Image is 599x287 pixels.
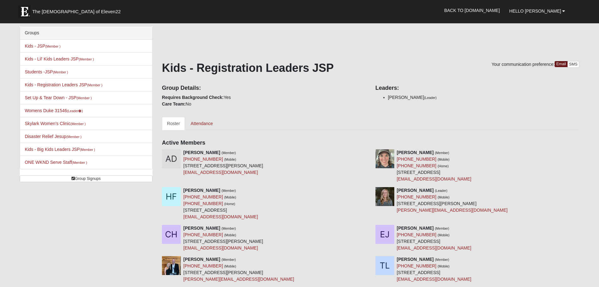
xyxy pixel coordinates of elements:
a: [EMAIL_ADDRESS][DOMAIN_NAME] [183,170,258,175]
a: Womens Duke 31546(Leader) [25,108,83,113]
a: Back to [DOMAIN_NAME] [440,3,505,18]
small: (Member ) [79,57,94,61]
strong: Care Team: [162,101,186,106]
small: (Member ) [87,83,102,87]
small: (Mobile) [438,264,450,268]
small: (Mobile) [224,264,236,268]
a: [EMAIL_ADDRESS][DOMAIN_NAME] [397,176,471,181]
h4: Active Members [162,140,579,146]
div: [STREET_ADDRESS][PERSON_NAME] [183,225,263,251]
strong: [PERSON_NAME] [183,150,220,155]
a: The [DEMOGRAPHIC_DATA] of Eleven22 [15,2,141,18]
li: [PERSON_NAME] [388,94,580,101]
img: Eleven22 logo [18,5,31,18]
small: (Member ) [72,161,87,164]
a: [PERSON_NAME][EMAIL_ADDRESS][DOMAIN_NAME] [397,208,507,213]
div: [STREET_ADDRESS] [183,187,258,220]
a: Group Signups [20,175,153,182]
a: [EMAIL_ADDRESS][DOMAIN_NAME] [183,214,258,219]
strong: [PERSON_NAME] [397,150,434,155]
div: [STREET_ADDRESS] [397,256,471,283]
small: (Member ) [70,122,86,126]
a: Kids - Lil' Kids Leaders JSP(Member ) [25,56,94,61]
span: Your communication preference: [491,62,555,67]
small: (Member ) [53,70,68,74]
div: [STREET_ADDRESS] [397,149,471,182]
a: [PHONE_NUMBER] [183,232,223,237]
div: Yes No [157,80,371,107]
strong: [PERSON_NAME] [183,257,220,262]
a: Email [555,61,568,67]
span: Hello [PERSON_NAME] [509,9,561,14]
small: (Member ) [66,135,81,139]
div: Groups [20,26,152,40]
a: [PHONE_NUMBER] [183,263,223,268]
strong: [PERSON_NAME] [183,226,220,231]
a: [PHONE_NUMBER] [397,232,436,237]
a: [PHONE_NUMBER] [183,194,223,199]
small: (Member) [221,258,236,261]
small: (Member) [435,258,449,261]
small: (Member) [221,227,236,230]
a: Students -JSP(Member ) [25,69,68,74]
small: (Mobile) [224,195,236,199]
a: [EMAIL_ADDRESS][DOMAIN_NAME] [183,245,258,250]
small: (Member ) [45,44,60,48]
small: (Mobile) [438,195,450,199]
a: Hello [PERSON_NAME] [505,3,570,19]
small: (Member) [221,189,236,192]
small: (Leader ) [67,109,83,113]
small: (Home) [438,164,449,168]
a: Kids - Big Kids Leaders JSP(Member ) [25,147,95,152]
small: (Mobile) [438,158,450,161]
small: (Member) [435,151,449,155]
strong: [PERSON_NAME] [397,257,434,262]
div: [STREET_ADDRESS][PERSON_NAME] [183,256,294,283]
strong: [PERSON_NAME] [183,188,220,193]
a: Roster [162,117,185,130]
strong: [PERSON_NAME] [397,226,434,231]
a: Kids - JSP(Member ) [25,43,61,49]
h4: Group Details: [162,85,366,92]
span: The [DEMOGRAPHIC_DATA] of Eleven22 [32,9,121,15]
a: ONE WKND Serve Staff(Member ) [25,160,87,165]
small: (Leader) [435,189,447,192]
strong: [PERSON_NAME] [397,188,434,193]
a: [PHONE_NUMBER] [183,201,223,206]
a: Skylark Women's Clinic(Member ) [25,121,86,126]
small: (Member ) [76,96,92,100]
a: [EMAIL_ADDRESS][DOMAIN_NAME] [397,245,471,250]
a: Disaster Relief Jesup(Member ) [25,134,82,139]
a: Set Up & Tear Down - JSP(Member ) [25,95,92,100]
a: SMS [567,61,580,68]
div: [STREET_ADDRESS][PERSON_NAME] [183,149,263,176]
a: Attendance [186,117,218,130]
strong: Requires Background Check: [162,95,224,100]
a: Kids - Registration Leaders JSP(Member ) [25,82,103,87]
small: (Member) [435,227,449,230]
h4: Leaders: [375,85,580,92]
small: (Mobile) [438,233,450,237]
small: (Leader) [424,96,437,100]
div: [STREET_ADDRESS][PERSON_NAME] [397,187,507,214]
a: [PHONE_NUMBER] [397,157,436,162]
a: [PHONE_NUMBER] [183,157,223,162]
a: [PHONE_NUMBER] [397,194,436,199]
small: (Home) [224,202,235,206]
small: (Mobile) [224,158,236,161]
a: [PHONE_NUMBER] [397,263,436,268]
small: (Mobile) [224,233,236,237]
div: [STREET_ADDRESS] [397,225,471,251]
h1: Kids - Registration Leaders JSP [162,61,579,75]
small: (Member) [221,151,236,155]
a: [PHONE_NUMBER] [397,163,436,168]
small: (Member ) [80,148,95,152]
